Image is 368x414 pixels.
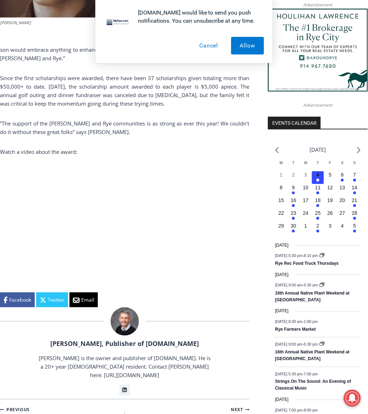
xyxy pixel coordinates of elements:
button: 12 [324,184,336,197]
time: 28 [352,210,358,216]
time: 18 [315,197,321,203]
a: [PERSON_NAME], Publisher of [DOMAIN_NAME] [50,339,199,348]
em: Has events [317,230,319,233]
button: 3 [324,222,336,235]
button: 14 Has events [349,184,361,197]
a: Previous month [275,147,279,153]
button: 1 [275,171,288,184]
a: 16th Annual Native Plant Weekend at [GEOGRAPHIC_DATA] [275,291,350,303]
span: T [317,161,319,165]
span: T [292,161,295,165]
button: 16 Has events [288,197,300,209]
time: 26 [328,210,333,216]
time: [DATE] [275,308,289,314]
button: 23 Has events [288,209,300,222]
time: 23 [291,210,296,216]
button: 7 Has events [349,171,361,184]
time: 30 [291,223,296,229]
time: 20 [340,197,345,203]
time: [DATE] [275,272,289,278]
div: Wednesday [300,160,312,171]
time: 5 [329,172,332,178]
button: 25 Has events [312,209,324,222]
span: [DATE] 7:00 pm [275,408,302,412]
em: Has events [292,191,295,194]
em: Has events [353,204,356,207]
a: Open Tues. - Sun. [PHONE_NUMBER] [0,71,71,88]
time: 15 [279,197,284,203]
time: - [275,408,318,412]
time: 6 [341,172,344,178]
img: notification icon [104,9,132,37]
em: Has events [341,179,344,181]
time: 12 [328,185,333,190]
div: Monday [275,160,288,171]
button: 4 Has events [312,171,324,184]
em: Has events [317,191,319,194]
em: Has events [353,179,356,181]
button: 5 Has events [349,222,361,235]
time: 25 [315,210,321,216]
a: Strings On The Sound: An Evening of Classical Music [275,379,351,392]
div: Friday [324,160,336,171]
button: 9 Has events [288,184,300,197]
span: Open Tues. - Sun. [PHONE_NUMBER] [2,73,69,100]
button: Cancel [191,37,227,55]
span: [DATE] 5:30 pm [275,372,302,376]
span: [DATE] 9:00 am [275,342,302,346]
p: [PERSON_NAME] is the owner and publisher of [DOMAIN_NAME]. He is a 20+ year [DEMOGRAPHIC_DATA] re... [38,354,212,380]
a: Email [69,292,98,307]
time: 24 [303,210,309,216]
span: S [353,161,356,165]
time: - [275,254,319,258]
button: 11 Has events [312,184,324,197]
time: 19 [328,197,333,203]
span: F [329,161,331,165]
time: 16 [291,197,296,203]
em: Has events [292,217,295,220]
button: 21 Has events [349,197,361,209]
li: [DATE] [310,145,326,155]
time: 8 [280,185,283,190]
h2: Events Calendar [268,117,321,129]
span: 1:00 pm [304,319,318,324]
span: [DATE] 5:30 pm [275,254,302,258]
div: [DOMAIN_NAME] would like to send you push notifications. You can unsubscribe at any time. [132,9,264,25]
button: 2 [288,171,300,184]
button: 28 Has events [349,209,361,222]
a: Intern @ [DOMAIN_NAME] [171,69,344,88]
em: Has events [317,204,319,207]
button: 5 [324,171,336,184]
button: 15 [275,197,288,209]
time: 10 [303,185,309,190]
time: [DATE] [275,397,289,403]
button: Allow [231,37,264,55]
time: 11 [315,185,321,190]
em: Has events [353,191,356,194]
span: 7:00 pm [304,372,318,376]
time: 1 [305,223,307,229]
time: 13 [340,185,345,190]
button: 24 [300,209,312,222]
em: Has events [353,217,356,220]
time: 21 [352,197,358,203]
time: 1 [280,172,283,178]
a: Twitter [36,292,68,307]
button: 2 Has events [312,222,324,235]
time: 2 [292,172,295,178]
em: Has events [292,204,295,207]
time: [DATE] [275,242,289,249]
time: 5 [353,223,356,229]
small: Next [231,407,250,413]
time: 7 [353,172,356,178]
button: 26 [324,209,336,222]
time: - [275,319,318,324]
button: 6 Has events [336,171,349,184]
span: 8:00 pm [304,408,318,412]
time: - [275,372,318,376]
time: 4 [341,223,344,229]
time: 17 [303,197,309,203]
time: 22 [279,210,284,216]
span: Advertisement [296,102,340,108]
div: "clearly one of the favorites in the [GEOGRAPHIC_DATA] neighborhood" [73,44,98,85]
